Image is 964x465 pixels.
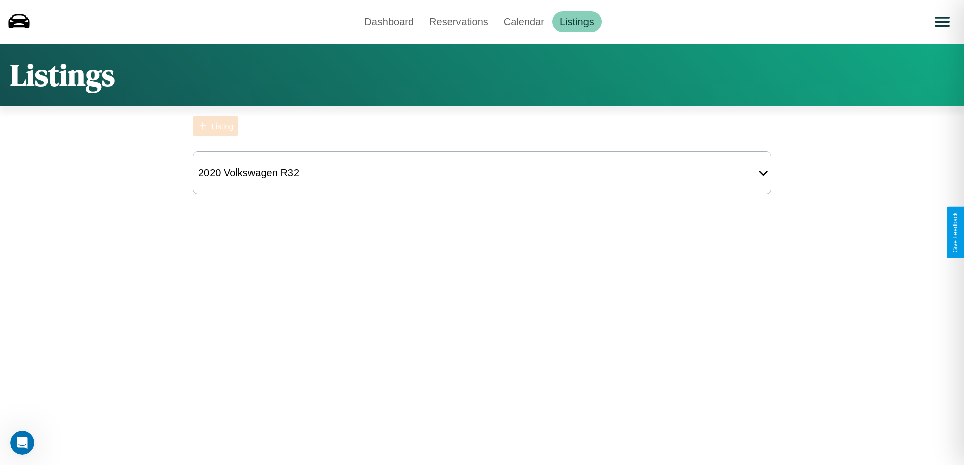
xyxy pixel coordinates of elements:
[552,11,602,32] a: Listings
[212,122,233,131] div: Listing
[10,431,34,455] iframe: Intercom live chat
[10,54,115,96] h1: Listings
[193,116,238,136] button: Listing
[193,162,304,184] div: 2020 Volkswagen R32
[496,11,552,32] a: Calendar
[357,11,422,32] a: Dashboard
[928,8,956,36] button: Open menu
[422,11,496,32] a: Reservations
[952,212,959,253] div: Give Feedback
